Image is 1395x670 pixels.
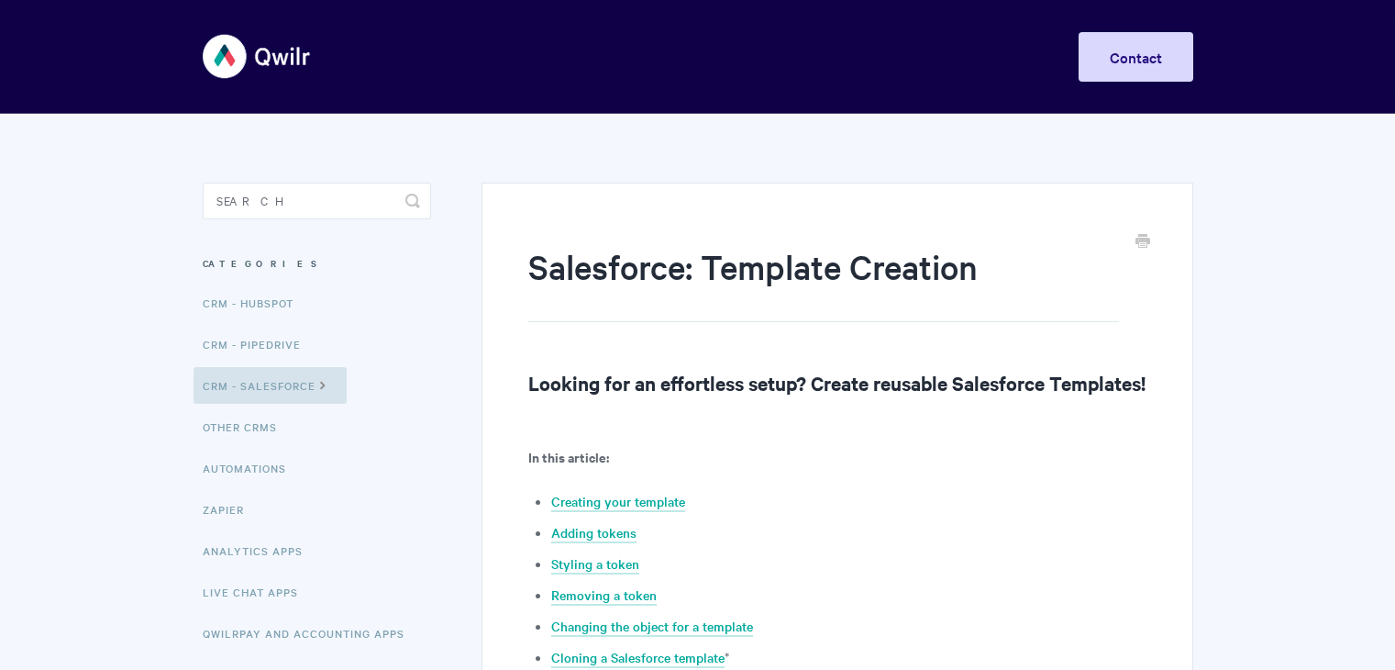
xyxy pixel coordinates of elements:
[203,285,307,321] a: CRM - HubSpot
[203,615,418,652] a: QwilrPay and Accounting Apps
[528,368,1146,397] h2: Looking for an effortless setup? Create reusable Salesforce Templates!
[551,492,685,512] a: Creating your template
[551,523,637,543] a: Adding tokens
[203,450,300,486] a: Automations
[203,532,316,569] a: Analytics Apps
[551,648,725,668] a: Cloning a Salesforce template
[203,491,258,528] a: Zapier
[203,183,431,219] input: Search
[203,247,431,280] h3: Categories
[203,326,315,363] a: CRM - Pipedrive
[203,574,312,610] a: Live Chat Apps
[551,586,657,606] a: Removing a token
[203,408,291,445] a: Other CRMs
[528,447,609,466] b: In this article:
[1135,232,1150,252] a: Print this Article
[528,243,1118,322] h1: Salesforce: Template Creation
[203,22,312,91] img: Qwilr Help Center
[1079,32,1193,82] a: Contact
[551,617,753,637] a: Changing the object for a template
[551,554,639,575] a: Styling a token
[194,367,347,404] a: CRM - Salesforce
